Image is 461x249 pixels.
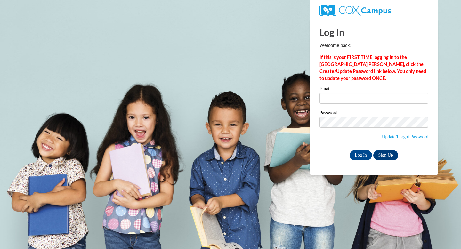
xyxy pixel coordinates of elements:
[319,42,428,49] p: Welcome back!
[382,134,428,139] a: Update/Forgot Password
[319,86,428,93] label: Email
[319,7,391,13] a: COX Campus
[319,5,391,16] img: COX Campus
[350,150,372,160] input: Log In
[319,54,426,81] strong: If this is your FIRST TIME logging in to the [GEOGRAPHIC_DATA][PERSON_NAME], click the Create/Upd...
[373,150,398,160] a: Sign Up
[319,110,428,117] label: Password
[319,26,428,39] h1: Log In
